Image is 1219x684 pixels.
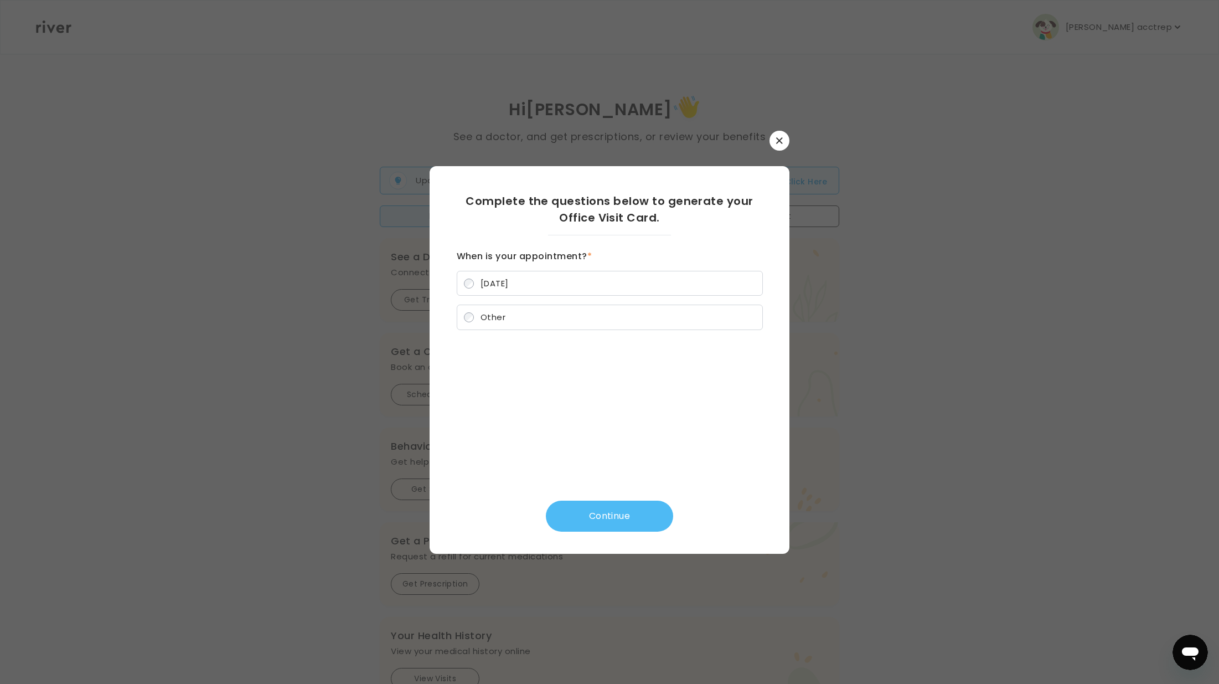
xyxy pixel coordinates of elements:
[546,501,673,532] button: Continue
[457,193,763,226] h2: Complete the questions below to generate your Office Visit Card.
[457,249,763,264] h3: When is your appointment?
[481,277,509,289] span: [DATE]
[464,279,474,289] input: [DATE]
[464,312,474,322] input: Other
[481,311,505,323] span: Other
[1172,635,1208,670] iframe: Button to launch messaging window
